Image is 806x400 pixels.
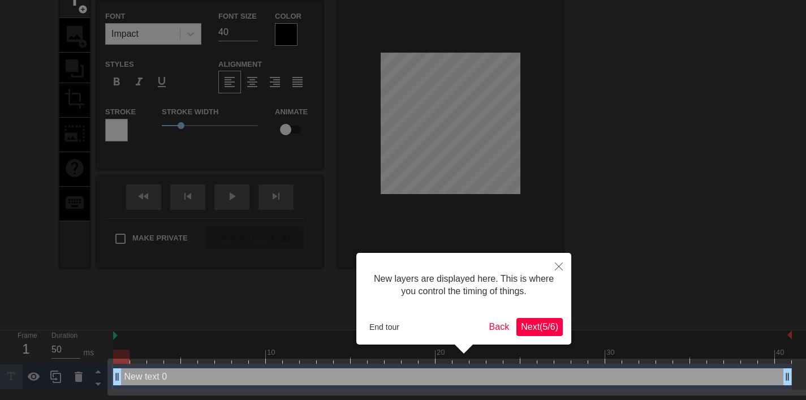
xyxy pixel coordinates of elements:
span: Next ( 5 / 6 ) [521,322,558,332]
button: Back [485,318,514,336]
div: New layers are displayed here. This is where you control the timing of things. [365,261,563,309]
button: Close [546,253,571,279]
button: Next [516,318,563,336]
button: End tour [365,319,404,336]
